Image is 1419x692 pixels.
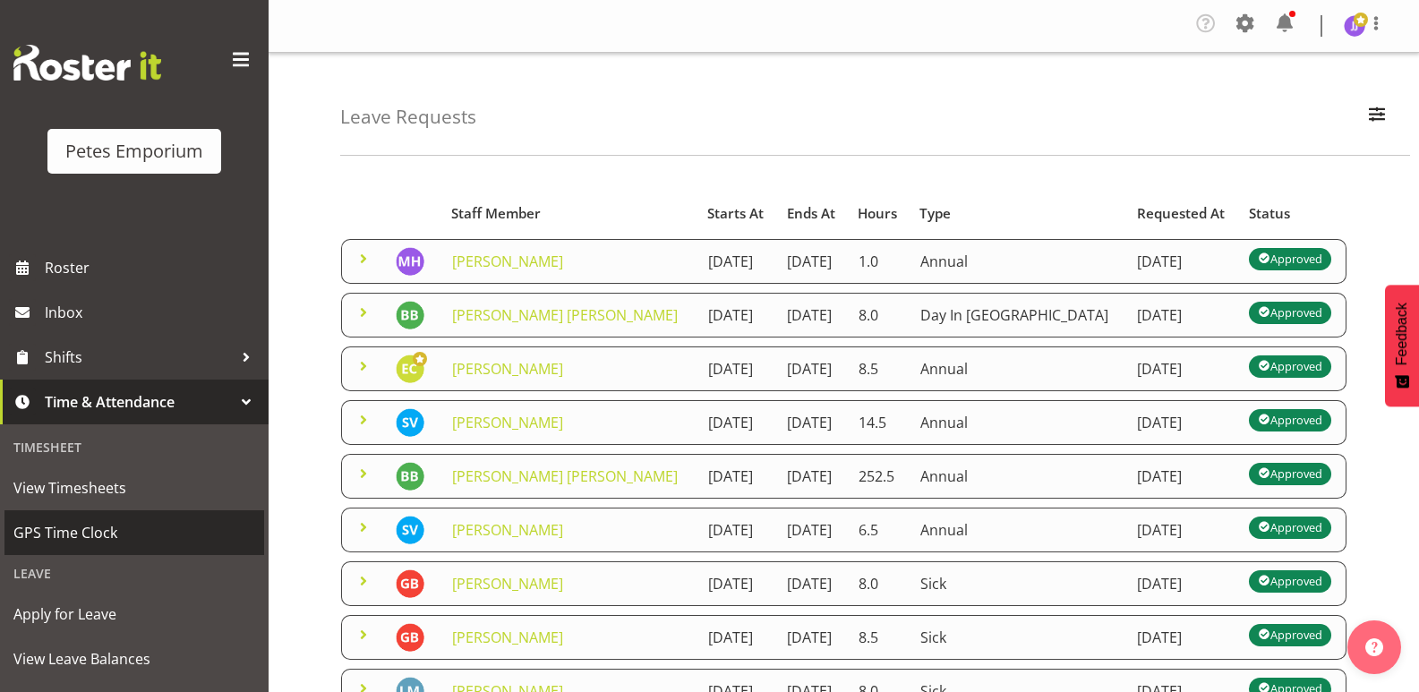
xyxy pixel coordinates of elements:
[697,508,777,552] td: [DATE]
[776,615,847,660] td: [DATE]
[396,462,424,491] img: beena-bist9974.jpg
[848,346,910,391] td: 8.5
[1126,239,1238,284] td: [DATE]
[45,299,260,326] span: Inbox
[1258,248,1322,269] div: Approved
[1258,624,1322,645] div: Approved
[776,346,847,391] td: [DATE]
[776,508,847,552] td: [DATE]
[4,555,264,592] div: Leave
[910,615,1126,660] td: Sick
[697,346,777,391] td: [DATE]
[13,601,255,628] span: Apply for Leave
[848,293,910,337] td: 8.0
[452,520,563,540] a: [PERSON_NAME]
[1126,508,1238,552] td: [DATE]
[910,293,1126,337] td: Day In [GEOGRAPHIC_DATA]
[848,400,910,445] td: 14.5
[919,203,1116,224] div: Type
[1258,517,1322,538] div: Approved
[452,359,563,379] a: [PERSON_NAME]
[776,561,847,606] td: [DATE]
[4,429,264,466] div: Timesheet
[1258,463,1322,484] div: Approved
[4,510,264,555] a: GPS Time Clock
[848,615,910,660] td: 8.5
[910,561,1126,606] td: Sick
[396,623,424,652] img: gillian-byford11184.jpg
[697,239,777,284] td: [DATE]
[848,239,910,284] td: 1.0
[1258,570,1322,592] div: Approved
[452,628,563,647] a: [PERSON_NAME]
[1126,346,1238,391] td: [DATE]
[1258,302,1322,323] div: Approved
[910,400,1126,445] td: Annual
[776,400,847,445] td: [DATE]
[910,454,1126,499] td: Annual
[1126,293,1238,337] td: [DATE]
[1358,98,1396,137] button: Filter Employees
[776,293,847,337] td: [DATE]
[4,592,264,636] a: Apply for Leave
[1365,638,1383,656] img: help-xxl-2.png
[452,413,563,432] a: [PERSON_NAME]
[848,561,910,606] td: 8.0
[45,389,233,415] span: Time & Attendance
[4,466,264,510] a: View Timesheets
[45,254,260,281] span: Roster
[848,508,910,552] td: 6.5
[1344,15,1365,37] img: janelle-jonkers702.jpg
[340,107,476,127] h4: Leave Requests
[13,645,255,672] span: View Leave Balances
[697,561,777,606] td: [DATE]
[1258,355,1322,377] div: Approved
[451,203,687,224] div: Staff Member
[396,569,424,598] img: gillian-byford11184.jpg
[1126,615,1238,660] td: [DATE]
[697,400,777,445] td: [DATE]
[1126,400,1238,445] td: [DATE]
[396,247,424,276] img: mackenzie-halford4471.jpg
[1394,303,1410,365] span: Feedback
[4,636,264,681] a: View Leave Balances
[452,574,563,594] a: [PERSON_NAME]
[910,346,1126,391] td: Annual
[1258,409,1322,431] div: Approved
[452,305,678,325] a: [PERSON_NAME] [PERSON_NAME]
[697,293,777,337] td: [DATE]
[848,454,910,499] td: 252.5
[910,508,1126,552] td: Annual
[1126,561,1238,606] td: [DATE]
[13,519,255,546] span: GPS Time Clock
[452,252,563,271] a: [PERSON_NAME]
[858,203,899,224] div: Hours
[1385,285,1419,406] button: Feedback - Show survey
[707,203,766,224] div: Starts At
[452,466,678,486] a: [PERSON_NAME] [PERSON_NAME]
[45,344,233,371] span: Shifts
[396,355,424,383] img: emma-croft7499.jpg
[1137,203,1228,224] div: Requested At
[13,45,161,81] img: Rosterit website logo
[13,474,255,501] span: View Timesheets
[776,454,847,499] td: [DATE]
[697,615,777,660] td: [DATE]
[787,203,838,224] div: Ends At
[1126,454,1238,499] td: [DATE]
[65,138,203,165] div: Petes Emporium
[910,239,1126,284] td: Annual
[697,454,777,499] td: [DATE]
[776,239,847,284] td: [DATE]
[396,516,424,544] img: sasha-vandervalk6911.jpg
[1249,203,1337,224] div: Status
[396,301,424,329] img: beena-bist9974.jpg
[396,408,424,437] img: sasha-vandervalk6911.jpg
